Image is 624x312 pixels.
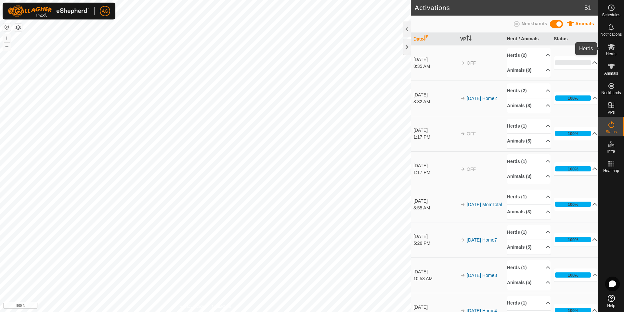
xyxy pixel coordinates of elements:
[507,275,551,290] p-accordion-header: Animals (5)
[554,56,597,69] p-accordion-header: 0%
[507,225,551,240] p-accordion-header: Herds (1)
[554,233,597,246] p-accordion-header: 100%
[467,237,497,243] a: [DATE] Home7
[604,71,618,75] span: Animals
[413,275,457,282] div: 10:53 AM
[602,13,620,17] span: Schedules
[467,202,502,207] a: [DATE] MomTotal
[460,60,465,66] img: arrow
[507,63,551,78] p-accordion-header: Animals (8)
[601,91,621,95] span: Neckbands
[554,162,597,175] p-accordion-header: 100%
[466,36,472,42] p-sorticon: Activate to sort
[102,8,108,15] span: AG
[568,95,578,101] div: 100%
[568,131,578,137] div: 100%
[413,92,457,98] div: [DATE]
[555,237,591,242] div: 100%
[413,98,457,105] div: 8:32 AM
[607,149,615,153] span: Infra
[507,83,551,98] p-accordion-header: Herds (2)
[8,5,89,17] img: Gallagher Logo
[551,33,598,45] th: Status
[554,127,597,140] p-accordion-header: 100%
[554,92,597,105] p-accordion-header: 100%
[413,268,457,275] div: [DATE]
[575,21,594,26] span: Animals
[607,110,615,114] span: VPs
[467,273,497,278] a: [DATE] Home3
[555,95,591,101] div: 100%
[467,96,497,101] a: [DATE] Home2
[3,43,11,50] button: –
[507,240,551,255] p-accordion-header: Animals (5)
[568,201,578,207] div: 100%
[568,166,578,172] div: 100%
[413,63,457,70] div: 8:35 AM
[458,33,504,45] th: VP
[584,3,591,13] span: 51
[415,4,584,12] h2: Activations
[413,127,457,134] div: [DATE]
[603,169,619,173] span: Heatmap
[467,131,476,136] span: OFF
[555,166,591,171] div: 100%
[411,33,458,45] th: Date
[3,23,11,31] button: Reset Map
[522,21,547,26] span: Neckbands
[507,154,551,169] p-accordion-header: Herds (1)
[413,162,457,169] div: [DATE]
[460,96,465,101] img: arrow
[507,98,551,113] p-accordion-header: Animals (8)
[14,24,22,31] button: Map Layers
[507,134,551,148] p-accordion-header: Animals (5)
[507,48,551,63] p-accordion-header: Herds (2)
[605,130,617,134] span: Status
[423,36,428,42] p-sorticon: Activate to sort
[413,169,457,176] div: 1:17 PM
[507,190,551,204] p-accordion-header: Herds (1)
[504,33,551,45] th: Herd / Animals
[554,268,597,281] p-accordion-header: 100%
[555,131,591,136] div: 100%
[413,233,457,240] div: [DATE]
[568,237,578,243] div: 100%
[413,205,457,211] div: 8:55 AM
[507,260,551,275] p-accordion-header: Herds (1)
[460,131,465,136] img: arrow
[555,272,591,278] div: 100%
[467,60,476,66] span: OFF
[212,304,231,309] a: Contact Us
[554,198,597,211] p-accordion-header: 100%
[598,292,624,310] a: Help
[555,60,591,65] div: 0%
[413,240,457,247] div: 5:26 PM
[413,198,457,205] div: [DATE]
[601,32,622,36] span: Notifications
[507,119,551,133] p-accordion-header: Herds (1)
[507,296,551,310] p-accordion-header: Herds (1)
[568,272,578,278] div: 100%
[467,167,476,172] span: OFF
[413,56,457,63] div: [DATE]
[460,202,465,207] img: arrow
[507,205,551,219] p-accordion-header: Animals (3)
[3,34,11,42] button: +
[460,167,465,172] img: arrow
[180,304,204,309] a: Privacy Policy
[607,304,615,308] span: Help
[460,273,465,278] img: arrow
[507,169,551,184] p-accordion-header: Animals (3)
[555,202,591,207] div: 100%
[460,237,465,243] img: arrow
[413,304,457,311] div: [DATE]
[413,134,457,141] div: 1:17 PM
[606,52,616,56] span: Herds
